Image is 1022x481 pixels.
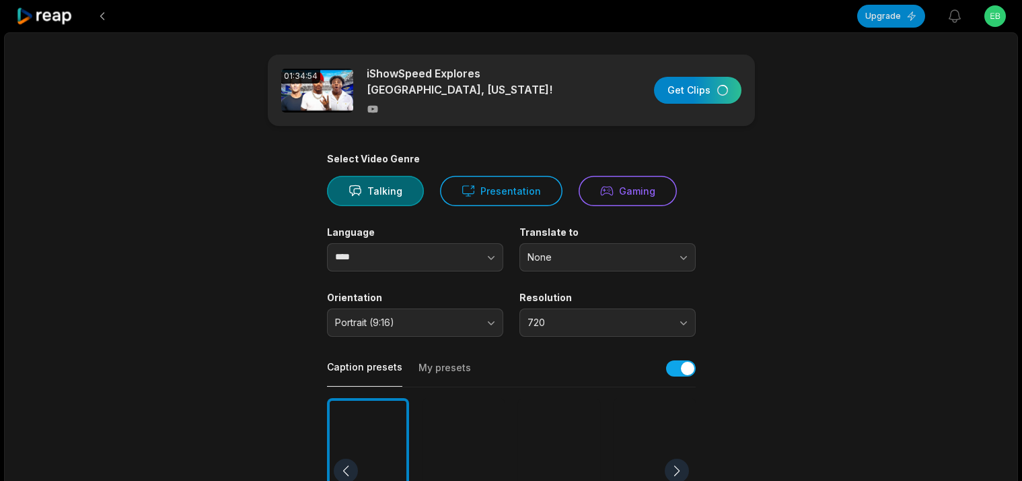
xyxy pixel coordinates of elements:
[327,176,424,206] button: Talking
[367,65,599,98] p: iShowSpeed Explores [GEOGRAPHIC_DATA], [US_STATE]!
[654,77,741,104] button: Get Clips
[579,176,677,206] button: Gaming
[527,317,669,329] span: 720
[327,153,696,165] div: Select Video Genre
[335,317,476,329] span: Portrait (9:16)
[519,309,696,337] button: 720
[418,361,471,387] button: My presets
[440,176,562,206] button: Presentation
[519,243,696,271] button: None
[857,5,925,28] button: Upgrade
[519,292,696,304] label: Resolution
[327,226,503,238] label: Language
[519,226,696,238] label: Translate to
[327,292,503,304] label: Orientation
[327,360,402,387] button: Caption presets
[327,309,503,337] button: Portrait (9:16)
[527,251,669,263] span: None
[281,69,320,84] div: 01:34:54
